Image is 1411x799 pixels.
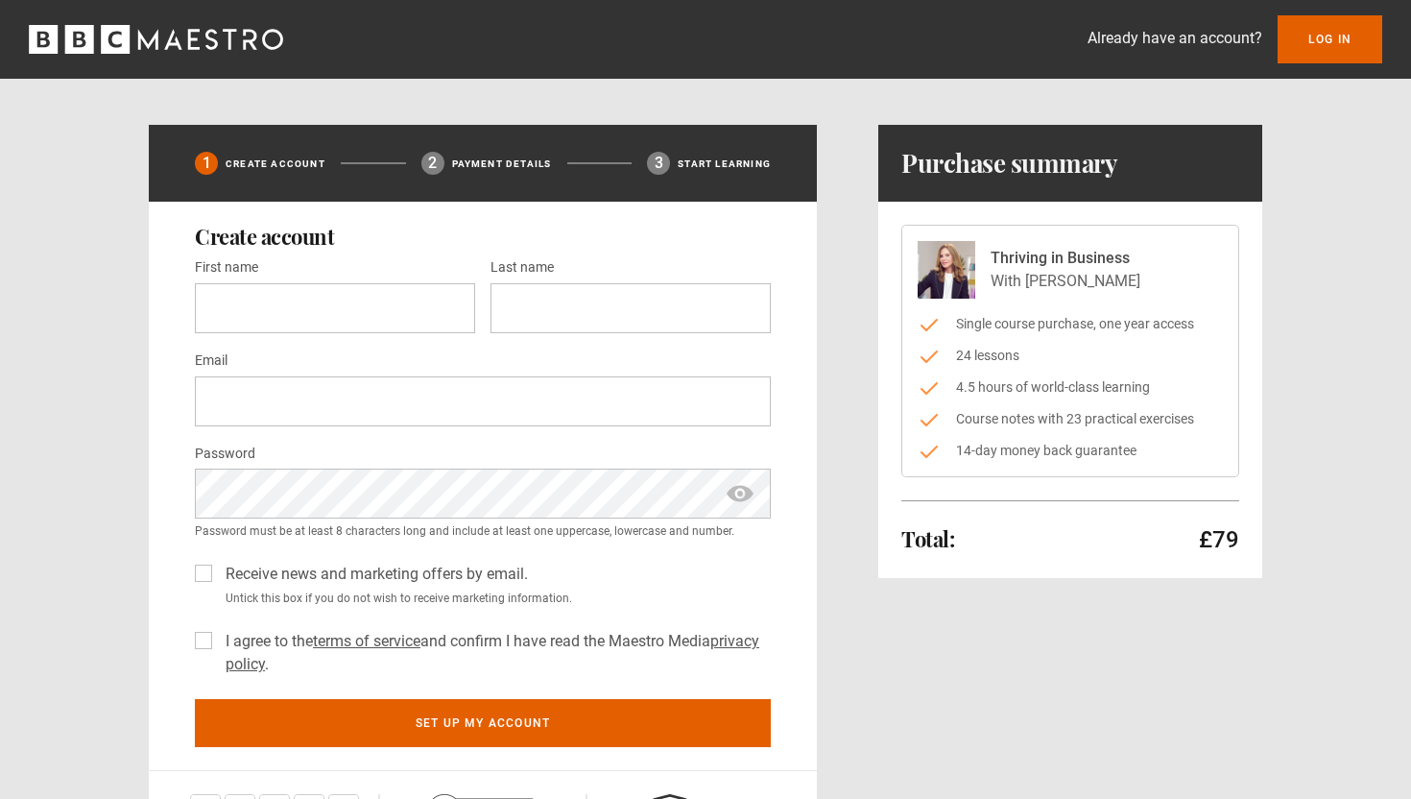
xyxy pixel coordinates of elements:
[725,469,755,519] span: show password
[991,247,1140,270] p: Thriving in Business
[918,377,1223,398] li: 4.5 hours of world-class learning
[195,225,771,248] h2: Create account
[195,152,218,175] div: 1
[1278,15,1382,63] a: Log In
[991,270,1140,293] p: With [PERSON_NAME]
[421,152,444,175] div: 2
[918,409,1223,429] li: Course notes with 23 practical exercises
[678,157,771,171] p: Start learning
[1088,27,1262,50] p: Already have an account?
[313,632,420,650] a: terms of service
[226,157,325,171] p: Create Account
[218,563,528,586] label: Receive news and marketing offers by email.
[490,256,554,279] label: Last name
[195,699,771,747] button: Set up my account
[918,314,1223,334] li: Single course purchase, one year access
[452,157,552,171] p: Payment details
[218,590,771,607] small: Untick this box if you do not wish to receive marketing information.
[195,522,771,540] small: Password must be at least 8 characters long and include at least one uppercase, lowercase and num...
[29,25,283,54] svg: BBC Maestro
[918,441,1223,461] li: 14-day money back guarantee
[195,256,258,279] label: First name
[901,148,1117,179] h1: Purchase summary
[195,350,227,373] label: Email
[918,346,1223,366] li: 24 lessons
[901,527,954,550] h2: Total:
[195,443,255,466] label: Password
[1199,524,1239,555] p: £79
[647,152,670,175] div: 3
[218,630,771,676] label: I agree to the and confirm I have read the Maestro Media .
